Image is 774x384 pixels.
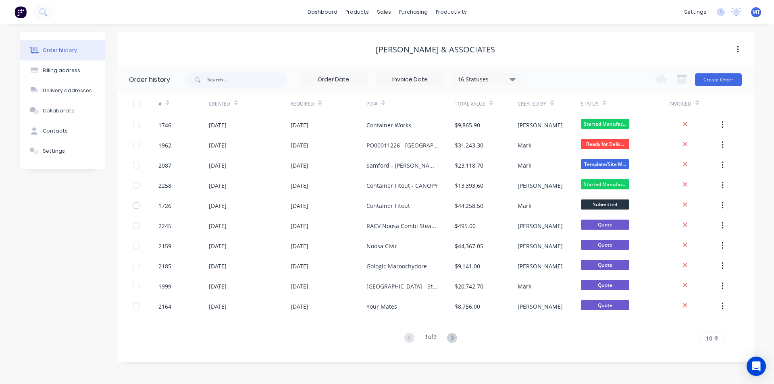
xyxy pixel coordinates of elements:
[518,141,531,149] div: Mark
[158,201,171,210] div: 1726
[581,240,629,250] span: Quote
[669,100,691,108] div: Invoiced
[291,302,308,311] div: [DATE]
[291,100,314,108] div: Required
[158,222,171,230] div: 2245
[43,147,65,155] div: Settings
[518,100,546,108] div: Created By
[518,242,563,250] div: [PERSON_NAME]
[376,74,444,86] input: Invoice Date
[20,81,105,101] button: Delivery addresses
[291,201,308,210] div: [DATE]
[395,6,432,18] div: purchasing
[304,6,341,18] a: dashboard
[581,100,599,108] div: Status
[341,6,373,18] div: products
[376,45,495,54] div: [PERSON_NAME] & ASSOCIATES
[207,72,287,88] input: Search...
[747,357,766,376] div: Open Intercom Messenger
[366,242,397,250] div: Noosa Civic
[158,242,171,250] div: 2159
[158,100,162,108] div: #
[291,161,308,170] div: [DATE]
[581,280,629,290] span: Quote
[518,121,563,129] div: [PERSON_NAME]
[158,282,171,291] div: 1999
[158,161,171,170] div: 2087
[669,93,720,115] div: Invoiced
[291,181,308,190] div: [DATE]
[455,93,518,115] div: Total Value
[158,181,171,190] div: 2258
[455,141,483,149] div: $31,243.30
[291,222,308,230] div: [DATE]
[158,121,171,129] div: 1746
[581,159,629,169] span: Template/Site M...
[518,222,563,230] div: [PERSON_NAME]
[581,260,629,270] span: Quote
[20,141,105,161] button: Settings
[209,181,227,190] div: [DATE]
[518,201,531,210] div: Mark
[581,220,629,230] span: Quote
[158,262,171,270] div: 2185
[455,161,483,170] div: $23,118.70
[158,93,209,115] div: #
[366,141,439,149] div: PO00011226 - [GEOGRAPHIC_DATA]
[291,121,308,129] div: [DATE]
[753,8,760,16] span: MT
[695,73,742,86] button: Create Order
[209,100,230,108] div: Created
[291,262,308,270] div: [DATE]
[366,100,377,108] div: PO #
[455,201,483,210] div: $44,258.50
[20,40,105,60] button: Order history
[366,262,427,270] div: Gologic Maroochydore
[706,334,712,342] span: 10
[209,141,227,149] div: [DATE]
[129,75,170,85] div: Order history
[455,181,483,190] div: $13,393.60
[300,74,367,86] input: Order Date
[518,262,563,270] div: [PERSON_NAME]
[209,201,227,210] div: [DATE]
[291,141,308,149] div: [DATE]
[366,302,397,311] div: Your Mates
[366,181,438,190] div: Container Fitout - CANOPY
[209,93,291,115] div: Created
[366,282,439,291] div: [GEOGRAPHIC_DATA] - Stainless Works - Revised [DATE]
[20,101,105,121] button: Collaborate
[518,282,531,291] div: Mark
[518,302,563,311] div: [PERSON_NAME]
[43,107,75,114] div: Collaborate
[15,6,27,18] img: Factory
[373,6,395,18] div: sales
[680,6,710,18] div: settings
[581,93,669,115] div: Status
[366,121,411,129] div: Container Works
[291,282,308,291] div: [DATE]
[158,141,171,149] div: 1962
[425,332,437,344] div: 1 of 9
[43,47,77,54] div: Order history
[209,242,227,250] div: [DATE]
[366,201,410,210] div: Container Fitout
[20,60,105,81] button: Billing address
[581,139,629,149] span: Ready for Deliv...
[455,242,483,250] div: $44,367.05
[366,222,439,230] div: RACV Noosa Combi Steam vent Modifications
[43,87,92,94] div: Delivery addresses
[209,302,227,311] div: [DATE]
[581,179,629,189] span: Started Manufac...
[518,93,580,115] div: Created By
[518,161,531,170] div: Mark
[455,121,480,129] div: $9,865.90
[581,119,629,129] span: Started Manufac...
[291,93,366,115] div: Required
[366,161,439,170] div: Samford - [PERSON_NAME]
[366,93,455,115] div: PO #
[209,222,227,230] div: [DATE]
[455,262,480,270] div: $9,141.00
[20,121,105,141] button: Contacts
[209,161,227,170] div: [DATE]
